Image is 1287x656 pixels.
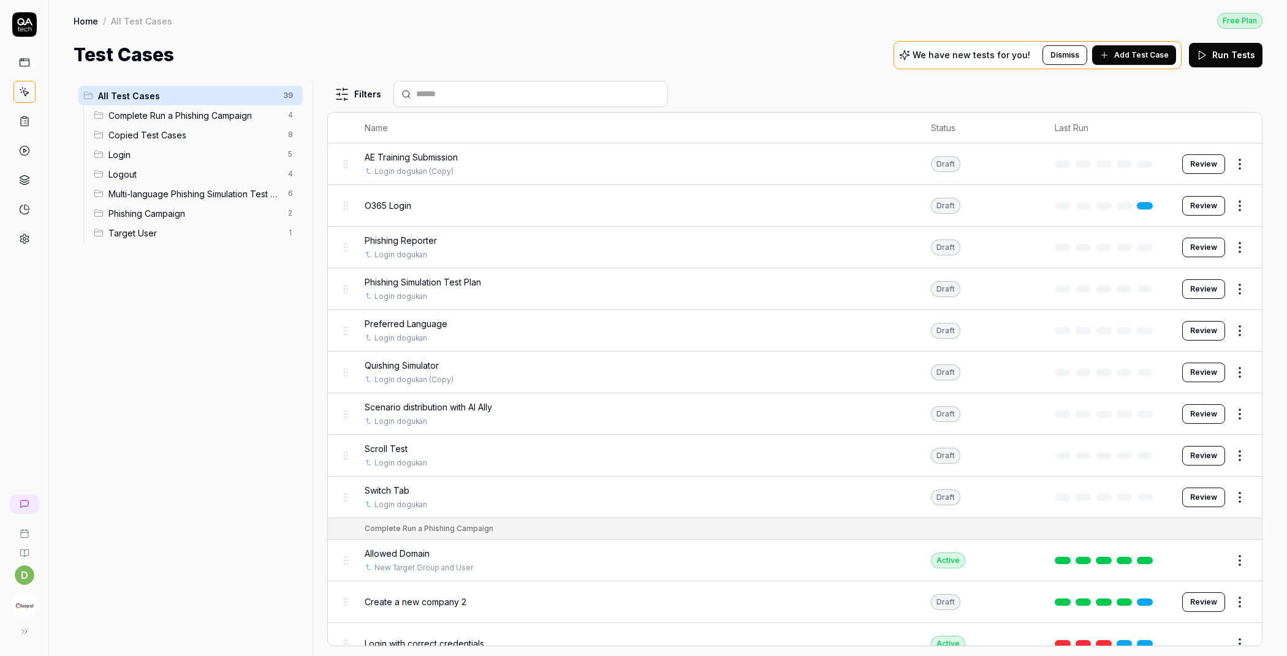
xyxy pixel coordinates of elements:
[74,15,98,27] a: Home
[1114,50,1169,61] span: Add Test Case
[10,494,39,514] a: New conversation
[89,105,303,125] div: Drag to reorderComplete Run a Phishing Campaign4
[931,448,960,464] div: Draft
[5,585,44,619] button: Keepnet Logo
[328,268,1262,310] tr: Phishing Simulation Test PlanLogin dogukanDraftReview
[328,310,1262,352] tr: Preferred LanguageLogin dogukanDraftReview
[1182,446,1225,466] button: Review
[283,167,298,181] span: 4
[931,156,960,172] div: Draft
[108,187,281,200] span: Multi-language Phishing Simulation Test Plan
[374,374,454,385] a: Login dogukan (Copy)
[365,234,437,247] span: Phishing Reporter
[365,276,481,288] span: Phishing Simulation Test Plan
[365,151,458,164] span: AE Training Submission
[374,249,427,260] a: Login dogukan
[328,393,1262,435] tr: Scenario distribution with AI AllyLogin dogukanDraftReview
[1182,488,1225,507] button: Review
[89,164,303,184] div: Drag to reorderLogout4
[365,199,411,212] span: O365 Login
[108,207,281,220] span: Phishing Campaign
[89,223,303,243] div: Drag to reorderTarget User1
[1182,196,1225,216] button: Review
[931,198,960,214] div: Draft
[365,484,409,497] span: Switch Tab
[1182,321,1225,341] button: Review
[108,227,281,239] span: Target User
[1182,154,1225,174] a: Review
[13,595,36,617] img: Keepnet Logo
[1217,12,1262,29] button: Free Plan
[931,364,960,380] div: Draft
[931,636,965,652] div: Active
[931,406,960,422] div: Draft
[374,166,454,177] a: Login dogukan (Copy)
[74,41,174,69] h1: Test Cases
[328,143,1262,185] tr: AE Training SubmissionLogin dogukan (Copy)DraftReview
[111,15,172,27] div: All Test Cases
[108,129,281,141] span: Copied Test Cases
[328,477,1262,518] tr: Switch TabLogin dogukanDraftReview
[1189,43,1262,67] button: Run Tests
[1217,13,1262,29] div: Free Plan
[1042,45,1087,65] button: Dismiss
[1182,404,1225,424] button: Review
[374,333,427,344] a: Login dogukan
[1182,279,1225,299] button: Review
[278,88,298,103] span: 39
[15,565,34,585] button: d
[1092,45,1176,65] button: Add Test Case
[328,435,1262,477] tr: Scroll TestLogin dogukanDraftReview
[1182,592,1225,612] button: Review
[1182,238,1225,257] button: Review
[328,227,1262,268] tr: Phishing ReporterLogin dogukanDraftReview
[108,148,281,161] span: Login
[374,499,427,510] a: Login dogukan
[931,552,965,568] div: Active
[89,203,303,223] div: Drag to reorderPhishing Campaign2
[328,581,1262,623] tr: Create a new company 2DraftReview
[365,637,484,650] span: Login with correct credentials
[108,168,281,181] span: Logout
[283,127,298,142] span: 8
[931,594,960,610] div: Draft
[328,352,1262,393] tr: Quishing SimulatorLogin dogukan (Copy)DraftReview
[931,239,960,255] div: Draft
[365,595,466,608] span: Create a new company 2
[913,51,1030,59] p: We have new tests for you!
[328,540,1262,581] tr: Allowed DomainNew Target Group and UserActive
[283,186,298,201] span: 6
[108,109,281,122] span: Complete Run a Phishing Campaign
[374,458,427,469] a: Login dogukan
[327,82,389,107] button: Filters
[98,89,276,102] span: All Test Cases
[89,125,303,145] div: Drag to reorderCopied Test Cases8
[283,147,298,162] span: 5
[931,489,960,505] div: Draft
[931,281,960,297] div: Draft
[365,401,492,413] span: Scenario distribution with AI Ally
[374,416,427,427] a: Login dogukan
[283,225,298,240] span: 1
[931,323,960,339] div: Draft
[365,523,493,534] div: Complete Run a Phishing Campaign
[5,538,44,558] a: Documentation
[1182,363,1225,382] button: Review
[919,113,1042,143] th: Status
[374,291,427,302] a: Login dogukan
[328,185,1262,227] tr: O365 LoginDraftReview
[283,206,298,221] span: 2
[365,442,408,455] span: Scroll Test
[352,113,919,143] th: Name
[89,184,303,203] div: Drag to reorderMulti-language Phishing Simulation Test Plan6
[283,108,298,123] span: 4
